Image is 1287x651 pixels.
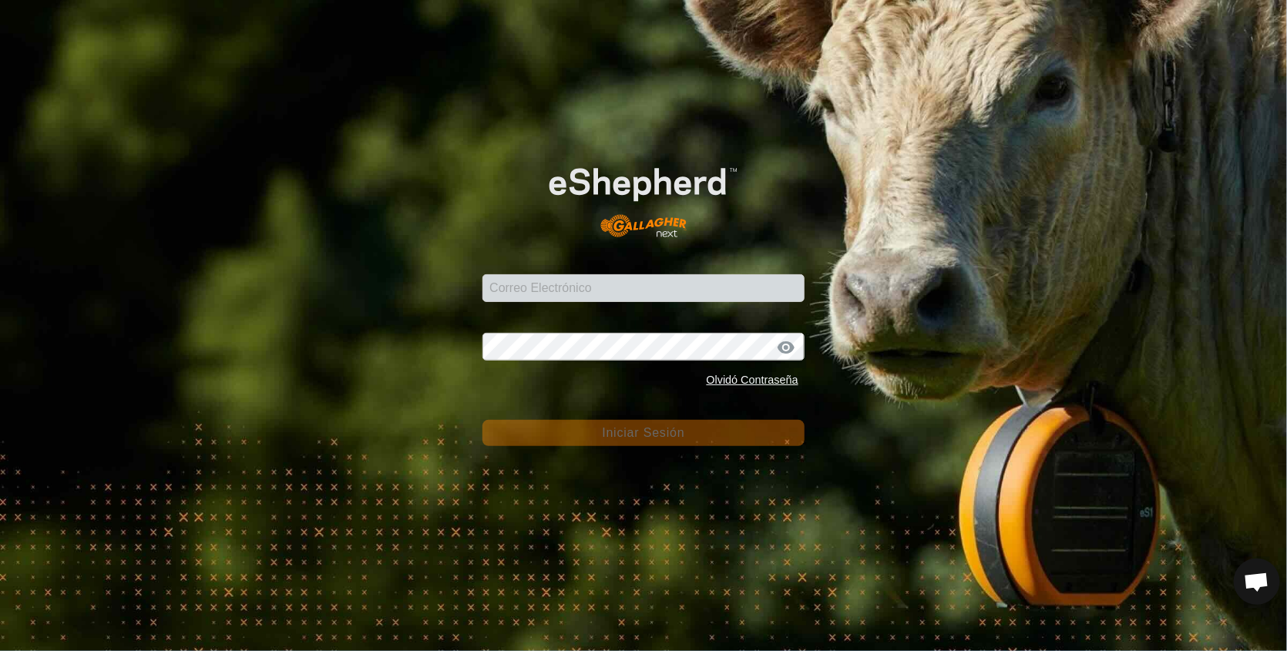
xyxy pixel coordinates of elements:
[482,420,805,446] button: Iniciar Sesión
[515,141,772,250] img: Logo de eShepherd
[602,426,684,439] span: Iniciar Sesión
[707,374,798,386] a: Olvidó Contraseña
[1234,559,1280,605] div: Chat abierto
[482,274,805,302] input: Correo Electrónico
